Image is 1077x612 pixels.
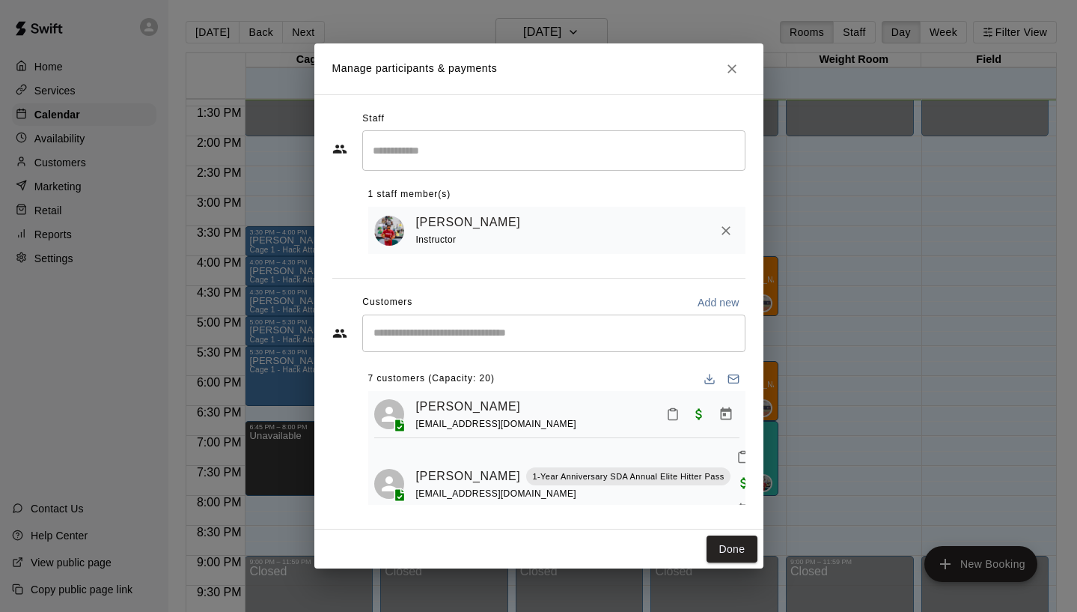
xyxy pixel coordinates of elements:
[416,467,521,486] a: [PERSON_NAME]
[332,326,347,341] svg: Customers
[721,367,745,391] button: Email participants
[707,536,757,563] button: Done
[332,142,347,157] svg: Staff
[713,401,739,428] button: Manage bookings & payment
[362,315,745,352] div: Start typing to search customers...
[660,402,686,427] button: Mark attendance
[686,407,713,419] span: Waived payment
[332,61,498,76] p: Manage participants & payments
[374,469,404,499] div: Cheyenne Martinez
[718,55,745,82] button: Close
[368,183,451,207] span: 1 staff member(s)
[698,367,721,391] button: Download list
[692,291,745,315] button: Add new
[374,216,404,246] img: Kylie Chung
[368,367,495,391] span: 7 customers (Capacity: 20)
[362,130,745,170] div: Search staff
[416,419,577,429] span: [EMAIL_ADDRESS][DOMAIN_NAME]
[362,291,412,315] span: Customers
[362,107,384,131] span: Staff
[416,397,521,416] a: [PERSON_NAME]
[730,476,757,489] span: Waived payment
[374,399,404,429] div: Cameryn Cox
[532,470,724,483] p: 1-Year Anniversary SDA Annual Elite Hitter Pass
[730,444,756,470] button: Mark attendance
[730,497,757,524] button: Manage bookings & payment
[713,217,739,244] button: Remove
[416,234,457,245] span: Instructor
[416,213,521,232] a: [PERSON_NAME]
[698,295,739,310] p: Add new
[416,488,577,499] span: [EMAIL_ADDRESS][DOMAIN_NAME]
